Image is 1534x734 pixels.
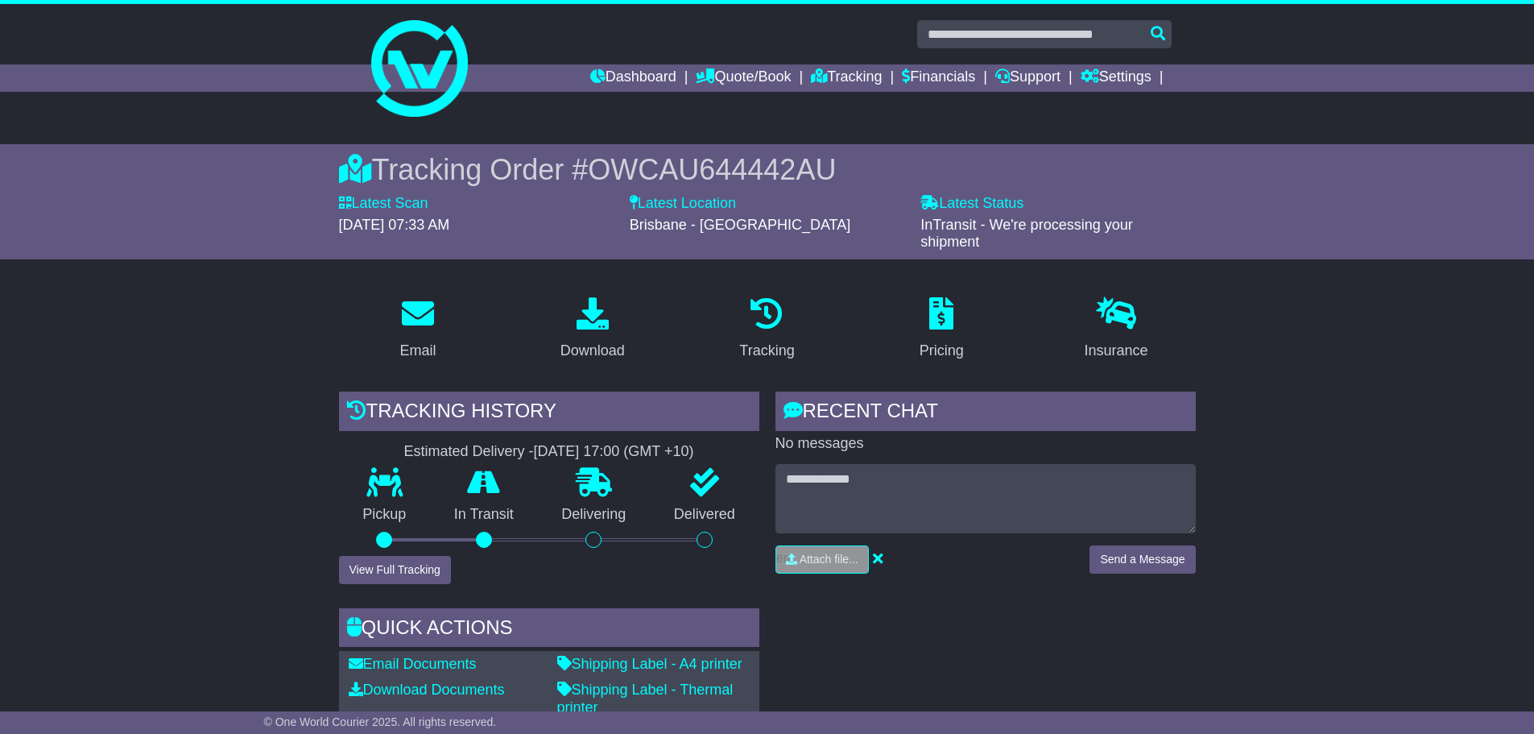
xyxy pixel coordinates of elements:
a: Settings [1081,64,1152,92]
a: Insurance [1074,292,1159,367]
a: Email Documents [349,656,477,672]
span: [DATE] 07:33 AM [339,217,450,233]
div: RECENT CHAT [775,392,1196,435]
a: Shipping Label - A4 printer [557,656,742,672]
span: © One World Courier 2025. All rights reserved. [264,715,497,728]
div: Tracking history [339,392,759,435]
a: Shipping Label - Thermal printer [557,682,734,715]
div: Email [399,340,436,362]
a: Download [550,292,635,367]
div: Tracking [739,340,794,362]
p: In Transit [430,506,538,524]
a: Pricing [909,292,974,367]
div: Estimated Delivery - [339,443,759,461]
button: View Full Tracking [339,556,451,584]
div: Pricing [920,340,964,362]
div: Quick Actions [339,608,759,652]
a: Download Documents [349,682,505,698]
label: Latest Scan [339,195,428,213]
p: Pickup [339,506,431,524]
a: Tracking [811,64,882,92]
div: Insurance [1085,340,1148,362]
span: Brisbane - [GEOGRAPHIC_DATA] [630,217,850,233]
a: Dashboard [590,64,676,92]
div: Tracking Order # [339,152,1196,187]
div: Download [560,340,625,362]
div: [DATE] 17:00 (GMT +10) [534,443,694,461]
span: InTransit - We're processing your shipment [920,217,1133,251]
a: Email [389,292,446,367]
label: Latest Location [630,195,736,213]
span: OWCAU644442AU [588,153,836,186]
p: Delivered [650,506,759,524]
a: Quote/Book [696,64,791,92]
a: Tracking [729,292,804,367]
a: Financials [902,64,975,92]
label: Latest Status [920,195,1023,213]
p: No messages [775,435,1196,453]
button: Send a Message [1090,545,1195,574]
a: Support [995,64,1061,92]
p: Delivering [538,506,651,524]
